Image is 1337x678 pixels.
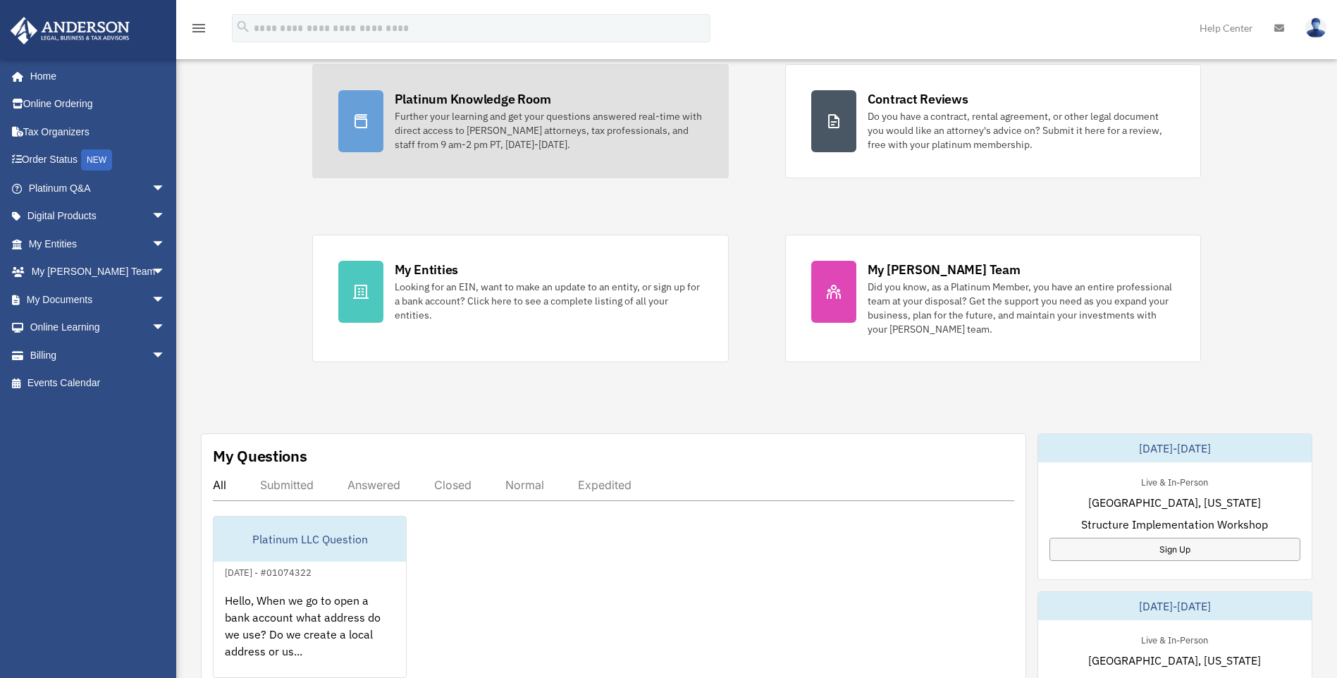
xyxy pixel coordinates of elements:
[152,202,180,231] span: arrow_drop_down
[868,109,1176,152] div: Do you have a contract, rental agreement, or other legal document you would like an attorney's ad...
[214,564,323,579] div: [DATE] - #01074322
[152,174,180,203] span: arrow_drop_down
[10,118,187,146] a: Tax Organizers
[190,20,207,37] i: menu
[6,17,134,44] img: Anderson Advisors Platinum Portal
[235,19,251,35] i: search
[152,341,180,370] span: arrow_drop_down
[868,90,968,108] div: Contract Reviews
[10,314,187,342] a: Online Learningarrow_drop_down
[10,369,187,397] a: Events Calendar
[1130,631,1219,646] div: Live & In-Person
[578,478,631,492] div: Expedited
[152,230,180,259] span: arrow_drop_down
[434,478,472,492] div: Closed
[395,90,551,108] div: Platinum Knowledge Room
[81,149,112,171] div: NEW
[1088,494,1261,511] span: [GEOGRAPHIC_DATA], [US_STATE]
[347,478,400,492] div: Answered
[1049,538,1300,561] a: Sign Up
[213,478,226,492] div: All
[785,235,1202,362] a: My [PERSON_NAME] Team Did you know, as a Platinum Member, you have an entire professional team at...
[868,280,1176,336] div: Did you know, as a Platinum Member, you have an entire professional team at your disposal? Get th...
[1130,474,1219,488] div: Live & In-Person
[10,202,187,230] a: Digital Productsarrow_drop_down
[260,478,314,492] div: Submitted
[10,174,187,202] a: Platinum Q&Aarrow_drop_down
[10,258,187,286] a: My [PERSON_NAME] Teamarrow_drop_down
[868,261,1021,278] div: My [PERSON_NAME] Team
[1305,18,1326,38] img: User Pic
[395,109,703,152] div: Further your learning and get your questions answered real-time with direct access to [PERSON_NAM...
[1081,516,1268,533] span: Structure Implementation Workshop
[10,90,187,118] a: Online Ordering
[10,146,187,175] a: Order StatusNEW
[213,445,307,467] div: My Questions
[152,285,180,314] span: arrow_drop_down
[190,25,207,37] a: menu
[10,62,180,90] a: Home
[213,516,407,678] a: Platinum LLC Question[DATE] - #01074322Hello, When we go to open a bank account what address do w...
[1088,652,1261,669] span: [GEOGRAPHIC_DATA], [US_STATE]
[10,230,187,258] a: My Entitiesarrow_drop_down
[395,280,703,322] div: Looking for an EIN, want to make an update to an entity, or sign up for a bank account? Click her...
[505,478,544,492] div: Normal
[152,314,180,343] span: arrow_drop_down
[10,285,187,314] a: My Documentsarrow_drop_down
[395,261,458,278] div: My Entities
[1038,434,1312,462] div: [DATE]-[DATE]
[785,64,1202,178] a: Contract Reviews Do you have a contract, rental agreement, or other legal document you would like...
[214,517,406,562] div: Platinum LLC Question
[1038,592,1312,620] div: [DATE]-[DATE]
[152,258,180,287] span: arrow_drop_down
[312,235,729,362] a: My Entities Looking for an EIN, want to make an update to an entity, or sign up for a bank accoun...
[312,64,729,178] a: Platinum Knowledge Room Further your learning and get your questions answered real-time with dire...
[10,341,187,369] a: Billingarrow_drop_down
